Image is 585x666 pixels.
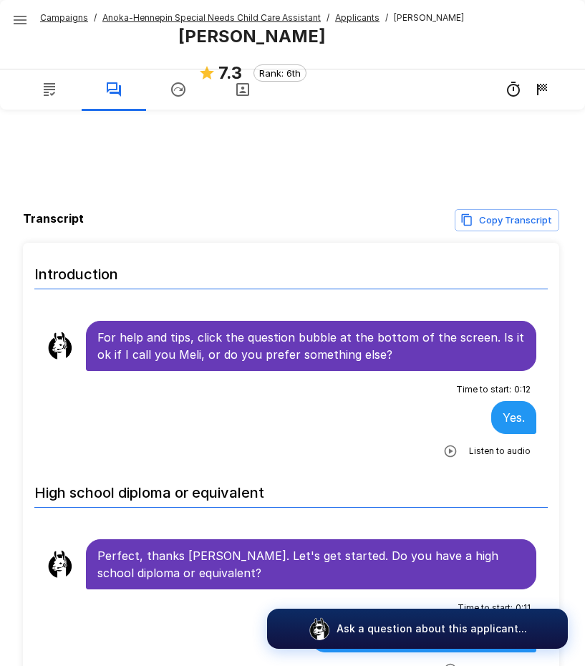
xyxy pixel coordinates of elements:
[458,601,513,615] span: Time to start :
[505,81,522,98] div: 692m 09s
[23,211,84,226] b: Transcript
[178,26,326,47] b: [PERSON_NAME]
[455,209,559,231] button: Copy transcript
[503,409,525,426] p: Yes.
[40,12,88,23] u: Campaigns
[34,251,548,289] h6: Introduction
[394,11,464,25] span: [PERSON_NAME]
[385,11,388,25] span: /
[267,609,568,649] button: Ask a question about this applicant...
[469,444,531,458] span: Listen to audio
[46,550,74,579] img: llama_clean.png
[97,329,525,363] p: For help and tips, click the question bubble at the bottom of the screen. Is it ok if I call you ...
[456,382,511,397] span: Time to start :
[533,81,551,98] div: 9/8 5:16 PM
[94,11,97,25] span: /
[102,12,321,23] u: Anoka-Hennepin Special Needs Child Care Assistant
[34,470,548,508] h6: High school diploma or equivalent
[218,62,242,83] b: 7.3
[337,622,527,636] p: Ask a question about this applicant...
[514,382,531,397] span: 0 : 12
[254,67,306,79] span: Rank: 6th
[327,11,329,25] span: /
[46,332,74,360] img: llama_clean.png
[97,547,525,581] p: Perfect, thanks [PERSON_NAME]. Let's get started. Do you have a high school diploma or equivalent?
[308,617,331,640] img: logo_glasses@2x.png
[516,601,531,615] span: 0 : 11
[335,12,379,23] u: Applicants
